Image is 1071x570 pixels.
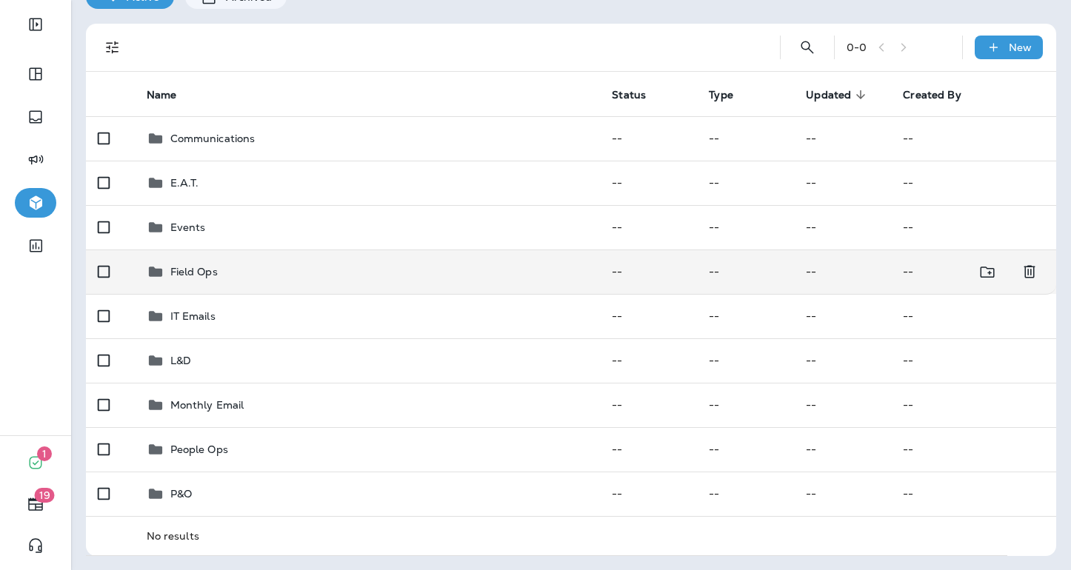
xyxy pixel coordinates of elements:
p: Communications [170,133,256,144]
td: -- [891,249,1007,294]
td: -- [794,383,891,427]
p: Events [170,221,206,233]
span: Type [709,88,753,101]
span: Updated [806,89,851,101]
button: 1 [15,448,56,477]
span: 19 [35,488,55,503]
td: -- [600,205,697,249]
button: Filters [98,33,127,62]
td: -- [794,338,891,383]
td: -- [794,116,891,161]
p: E.A.T. [170,177,199,189]
td: -- [600,338,697,383]
td: -- [697,249,794,294]
td: -- [794,249,891,294]
span: Status [612,89,646,101]
p: IT Emails [170,310,216,322]
td: -- [697,161,794,205]
td: -- [600,383,697,427]
p: P&O [170,488,192,500]
td: No results [135,516,1008,555]
td: -- [794,427,891,472]
span: Created By [903,88,980,101]
td: -- [891,427,1056,472]
span: 1 [37,446,52,461]
td: -- [891,294,1056,338]
td: -- [600,161,697,205]
td: -- [697,383,794,427]
td: -- [891,338,1056,383]
td: -- [794,161,891,205]
button: Move to folder [972,257,1003,287]
td: -- [697,427,794,472]
td: -- [891,161,1056,205]
td: -- [794,205,891,249]
td: -- [697,338,794,383]
td: -- [697,116,794,161]
span: Status [612,88,665,101]
p: L&D [170,355,191,366]
td: -- [600,472,697,516]
p: Field Ops [170,266,218,278]
span: Name [147,88,196,101]
td: -- [600,116,697,161]
td: -- [697,294,794,338]
div: 0 - 0 [847,41,867,53]
span: Name [147,89,177,101]
td: -- [891,472,1056,516]
td: -- [794,294,891,338]
span: Type [709,89,733,101]
td: -- [794,472,891,516]
td: -- [891,383,1056,427]
span: Updated [806,88,870,101]
span: Created By [903,89,961,101]
p: People Ops [170,443,228,455]
button: Expand Sidebar [15,10,56,39]
p: New [1009,41,1032,53]
td: -- [891,205,1056,249]
p: Monthly Email [170,399,244,411]
button: Delete [1015,257,1044,287]
td: -- [600,427,697,472]
td: -- [891,116,1056,161]
td: -- [600,294,697,338]
td: -- [697,205,794,249]
td: -- [600,249,697,294]
button: 19 [15,489,56,519]
td: -- [697,472,794,516]
button: Search Templates [793,33,822,62]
